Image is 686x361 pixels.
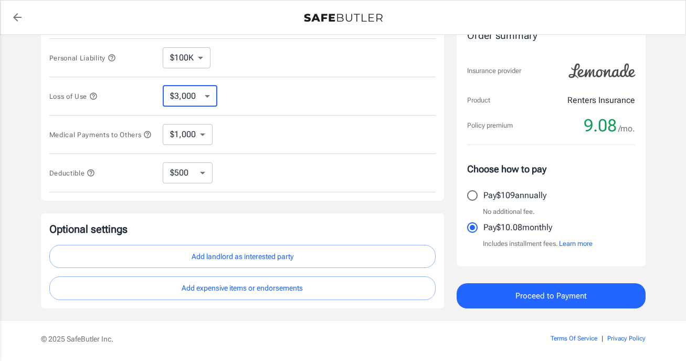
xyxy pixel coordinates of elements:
[567,94,635,107] p: Renters Insurance
[49,128,152,141] button: Medical Payments to Others
[7,7,28,28] a: back to quotes
[467,66,521,76] p: Insurance provider
[483,207,535,217] p: No additional fee.
[483,221,552,234] p: Pay $10.08 monthly
[457,283,646,308] button: Proceed to Payment
[467,28,635,44] div: Order summary
[304,14,383,22] img: Back to quotes
[515,289,587,303] span: Proceed to Payment
[49,54,116,62] span: Personal Liability
[467,95,490,106] p: Product
[618,121,635,136] span: /mo.
[483,239,593,249] p: Includes installment fees.
[49,276,436,300] button: Add expensive items or endorsements
[467,162,635,176] p: Choose how to pay
[49,131,152,139] span: Medical Payments to Others
[483,189,546,202] p: Pay $109 annually
[49,90,98,102] button: Loss of Use
[584,115,617,136] span: 9.08
[559,239,593,249] button: Learn more
[49,169,96,177] span: Deductible
[49,222,436,236] p: Optional settings
[49,167,96,179] button: Deductible
[551,335,597,342] a: Terms Of Service
[607,335,646,342] a: Privacy Policy
[49,92,98,100] span: Loss of Use
[49,245,436,269] button: Add landlord as interested party
[563,56,641,86] img: Lemonade
[467,120,513,131] p: Policy premium
[49,51,116,64] button: Personal Liability
[41,334,491,344] p: © 2025 SafeButler Inc.
[601,335,603,342] span: |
